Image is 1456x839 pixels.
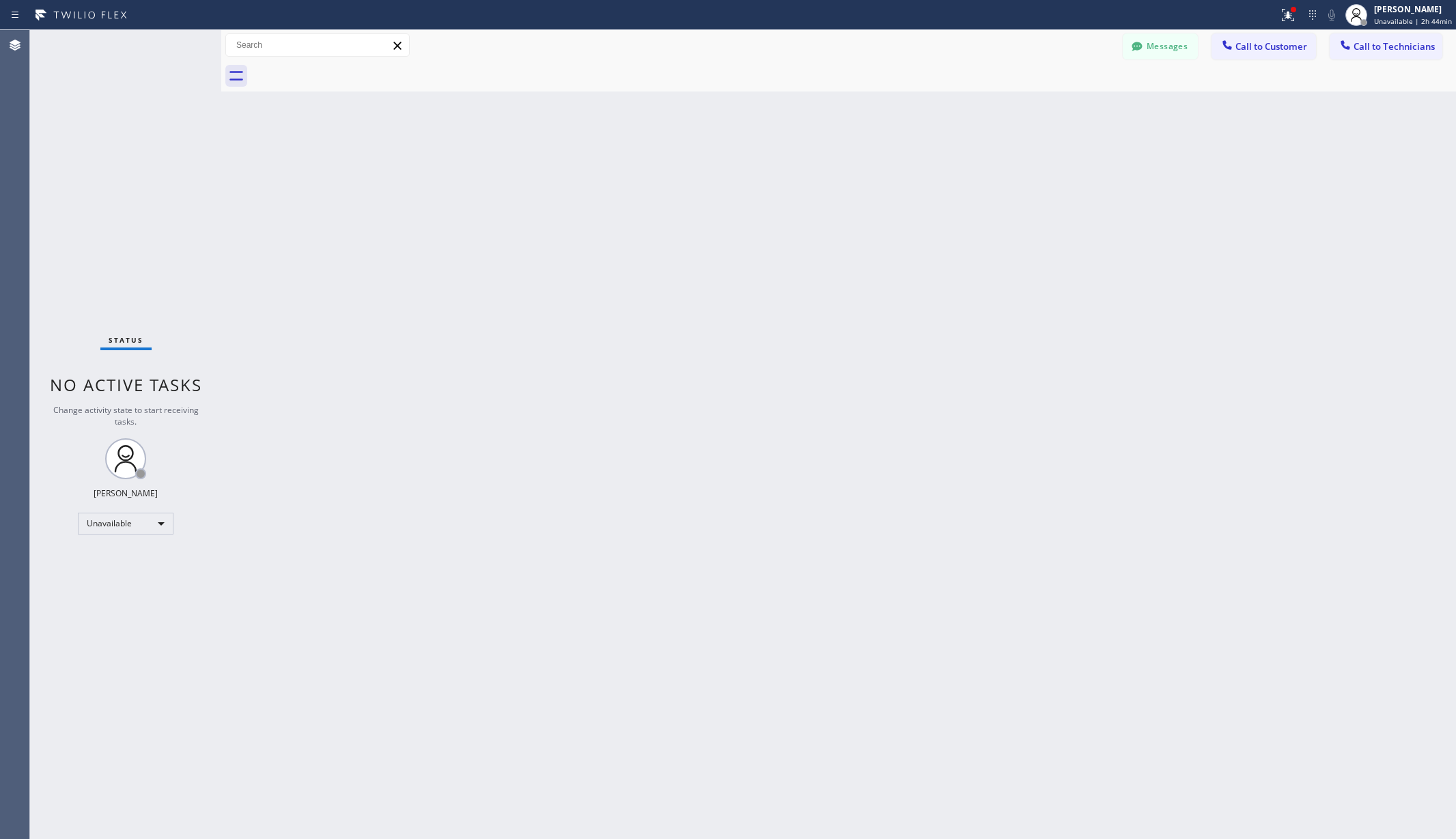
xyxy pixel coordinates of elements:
[78,513,173,535] div: Unavailable
[1123,33,1198,59] button: Messages
[1235,40,1307,53] span: Call to Customer
[109,335,143,345] span: Status
[1212,33,1316,59] button: Call to Customer
[50,373,202,396] span: No active tasks
[1322,5,1341,25] button: Mute
[1354,40,1435,53] span: Call to Technicians
[94,487,158,499] div: [PERSON_NAME]
[53,404,199,427] span: Change activity state to start receiving tasks.
[1374,16,1452,26] span: Unavailable | 2h 44min
[1374,3,1452,15] div: [PERSON_NAME]
[226,34,409,56] input: Search
[1330,33,1442,59] button: Call to Technicians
